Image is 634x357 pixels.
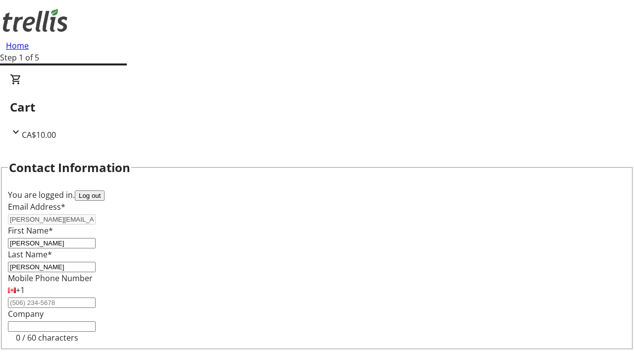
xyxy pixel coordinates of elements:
label: Company [8,308,44,319]
span: CA$10.00 [22,129,56,140]
div: You are logged in. [8,189,626,201]
h2: Cart [10,98,624,116]
h2: Contact Information [9,159,130,177]
div: CartCA$10.00 [10,73,624,141]
label: Mobile Phone Number [8,273,93,284]
tr-character-limit: 0 / 60 characters [16,332,78,343]
button: Log out [75,190,105,201]
label: First Name* [8,225,53,236]
label: Email Address* [8,201,65,212]
input: (506) 234-5678 [8,297,96,308]
label: Last Name* [8,249,52,260]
